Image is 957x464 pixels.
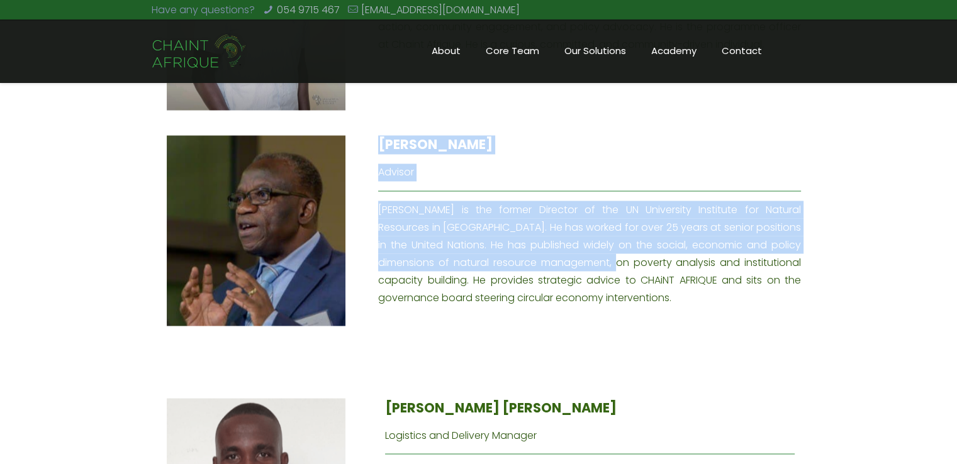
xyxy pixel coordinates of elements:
p: Advisor [378,163,801,181]
h4: [PERSON_NAME] [378,135,801,154]
h4: [PERSON_NAME] [PERSON_NAME] [385,398,795,417]
div: [PERSON_NAME] is the former Director of the UN University Institute for Natural Resources in [GEO... [378,135,801,306]
a: Contact [709,19,775,82]
p: Logistics and Delivery Manager [385,426,795,444]
img: Chaint_Afrique-20 [152,33,247,70]
span: Contact [709,41,775,60]
a: Our Solutions [552,19,639,82]
a: [EMAIL_ADDRESS][DOMAIN_NAME] [361,3,520,17]
img: photo_2021-03-23_02-22-06 [167,135,345,325]
a: Chaint Afrique [152,19,247,82]
a: About [419,19,473,82]
a: Academy [639,19,709,82]
a: 054 9715 467 [276,3,339,17]
span: Core Team [473,41,552,60]
span: Academy [639,41,709,60]
span: About [419,41,473,60]
span: Our Solutions [552,41,639,60]
a: Core Team [473,19,552,82]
